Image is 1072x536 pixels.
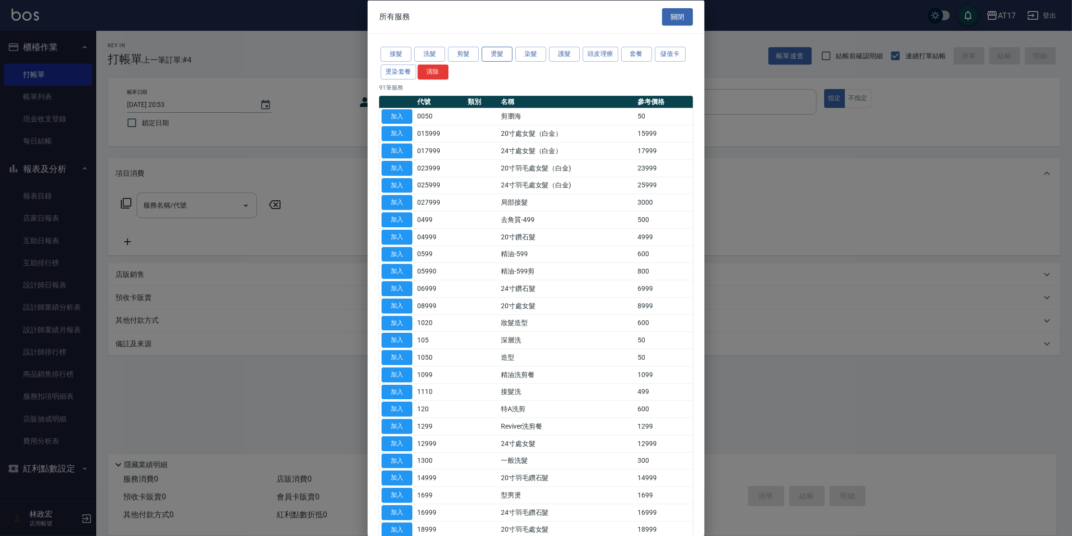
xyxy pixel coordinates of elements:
td: 04999 [415,228,465,246]
td: 25999 [635,177,693,194]
td: 24寸羽毛處女髮（白金) [498,177,635,194]
td: 6999 [635,280,693,297]
td: 16999 [415,504,465,521]
td: 1299 [635,418,693,435]
button: 剪髮 [448,47,479,62]
button: 加入 [382,419,412,434]
td: 1699 [415,486,465,504]
td: 1099 [415,366,465,383]
td: 0499 [415,211,465,228]
td: 23999 [635,159,693,177]
button: 加入 [382,333,412,348]
td: 300 [635,452,693,470]
button: 加入 [382,247,412,261]
button: 加入 [382,350,412,365]
td: 去角質-499 [498,211,635,228]
td: 1299 [415,418,465,435]
button: 頭皮理療 [583,47,618,62]
button: 洗髮 [414,47,445,62]
button: 關閉 [662,8,693,26]
td: 015999 [415,125,465,142]
td: 600 [635,400,693,418]
th: 類別 [465,95,498,108]
td: 3000 [635,194,693,211]
button: 加入 [382,160,412,175]
td: 特A洗剪 [498,400,635,418]
button: 加入 [382,315,412,330]
td: 剪瀏海 [498,108,635,125]
button: 加入 [382,126,412,141]
td: 24寸鑽石髮 [498,280,635,297]
td: 499 [635,383,693,401]
button: 加入 [382,505,412,520]
button: 加入 [382,212,412,227]
td: 型男燙 [498,486,635,504]
button: 儲值卡 [655,47,686,62]
td: 20寸羽毛鑽石髮 [498,469,635,486]
td: 023999 [415,159,465,177]
td: 600 [635,314,693,332]
td: 600 [635,246,693,263]
button: 加入 [382,281,412,296]
td: 20寸羽毛處女髮（白金) [498,159,635,177]
td: 120 [415,400,465,418]
td: 0050 [415,108,465,125]
button: 套餐 [621,47,652,62]
button: 加入 [382,195,412,210]
p: 91 筆服務 [379,83,693,92]
td: 12999 [415,435,465,452]
td: 50 [635,349,693,366]
td: 1699 [635,486,693,504]
td: 20寸鑽石髮 [498,228,635,246]
th: 代號 [415,95,465,108]
td: 16999 [635,504,693,521]
td: 精油-599 [498,246,635,263]
button: 清除 [418,64,448,79]
td: 15999 [635,125,693,142]
button: 加入 [382,453,412,468]
td: Reviver洗剪餐 [498,418,635,435]
td: 12999 [635,435,693,452]
td: 深層洗 [498,331,635,349]
td: 24寸羽毛鑽石髮 [498,504,635,521]
td: 精油洗剪餐 [498,366,635,383]
td: 1110 [415,383,465,401]
button: 加入 [382,178,412,193]
button: 加入 [382,109,412,124]
td: 造型 [498,349,635,366]
td: 17999 [635,142,693,159]
td: 24寸處女髮（白金） [498,142,635,159]
td: 8999 [635,297,693,314]
td: 14999 [415,469,465,486]
button: 加入 [382,402,412,417]
td: 妝髮造型 [498,314,635,332]
button: 加入 [382,384,412,399]
td: 20寸處女髮 [498,297,635,314]
td: 800 [635,262,693,280]
th: 名稱 [498,95,635,108]
button: 燙染套餐 [381,64,416,79]
td: 20寸處女髮（白金） [498,125,635,142]
button: 加入 [382,264,412,279]
button: 接髮 [381,47,411,62]
button: 護髮 [549,47,580,62]
td: 05990 [415,262,465,280]
td: 017999 [415,142,465,159]
td: 027999 [415,194,465,211]
td: 500 [635,211,693,228]
button: 加入 [382,367,412,382]
button: 染髮 [515,47,546,62]
td: 06999 [415,280,465,297]
button: 加入 [382,144,412,158]
button: 加入 [382,298,412,313]
button: 加入 [382,488,412,503]
td: 08999 [415,297,465,314]
button: 加入 [382,229,412,244]
button: 燙髮 [482,47,512,62]
button: 加入 [382,436,412,451]
span: 所有服務 [379,12,410,21]
td: 1300 [415,452,465,470]
td: 精油-599剪 [498,262,635,280]
td: 14999 [635,469,693,486]
td: 50 [635,331,693,349]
